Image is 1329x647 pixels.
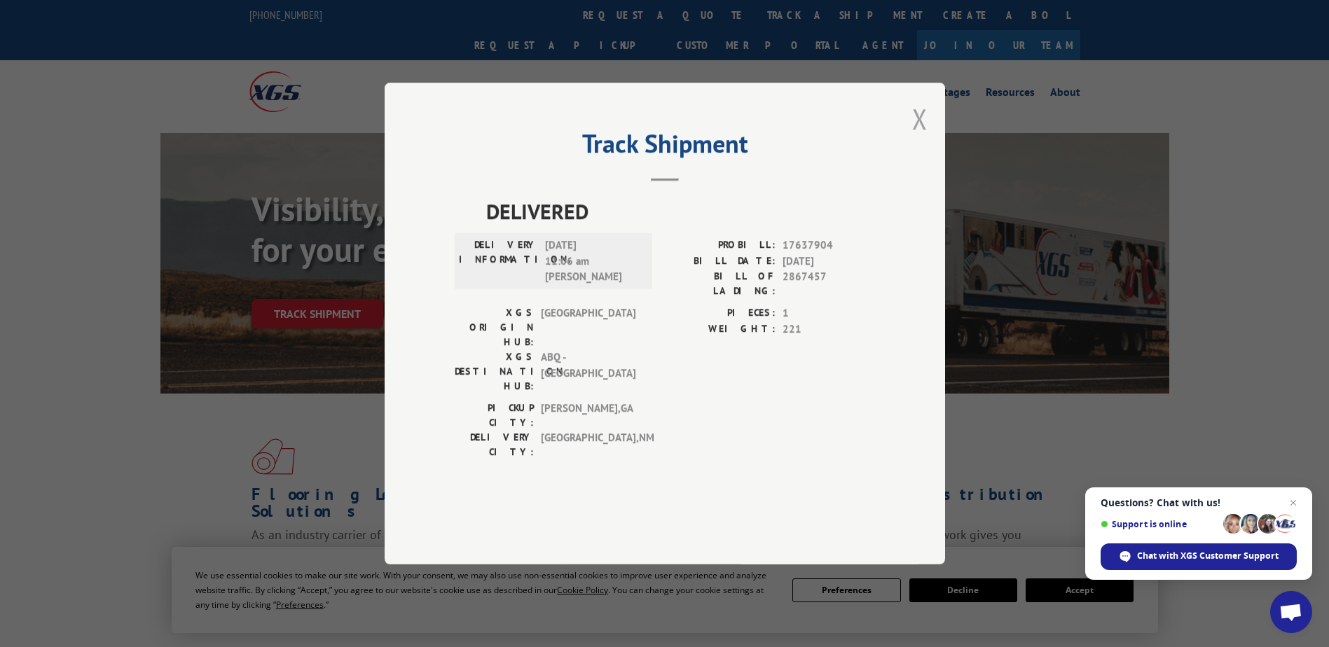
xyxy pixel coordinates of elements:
[1101,543,1297,570] div: Chat with XGS Customer Support
[665,269,776,298] label: BILL OF LADING:
[1285,494,1302,511] span: Close chat
[912,100,928,137] button: Close modal
[459,237,538,285] label: DELIVERY INFORMATION:
[1270,591,1312,633] div: Open chat
[455,401,534,430] label: PICKUP CITY:
[1101,519,1218,529] span: Support is online
[541,349,635,394] span: ABQ - [GEOGRAPHIC_DATA]
[665,237,776,253] label: PROBILL:
[783,305,875,321] span: 1
[455,134,875,160] h2: Track Shipment
[1137,550,1279,562] span: Chat with XGS Customer Support
[783,253,875,270] span: [DATE]
[783,237,875,253] span: 17637904
[545,237,640,285] span: [DATE] 11:06 am [PERSON_NAME]
[665,305,776,321] label: PIECES:
[665,321,776,338] label: WEIGHT:
[783,269,875,298] span: 2867457
[665,253,776,270] label: BILL DATE:
[1101,497,1297,508] span: Questions? Chat with us!
[541,430,635,459] span: [GEOGRAPHIC_DATA] , NM
[783,321,875,338] span: 221
[455,430,534,459] label: DELIVERY CITY:
[486,195,875,227] span: DELIVERED
[541,401,635,430] span: [PERSON_NAME] , GA
[541,305,635,349] span: [GEOGRAPHIC_DATA]
[455,349,534,394] label: XGS DESTINATION HUB:
[455,305,534,349] label: XGS ORIGIN HUB:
